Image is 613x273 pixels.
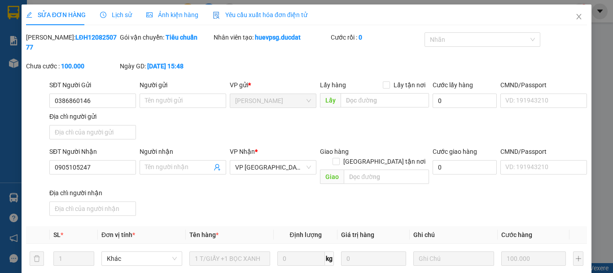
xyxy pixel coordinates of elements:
span: Đơn vị tính [101,231,135,238]
b: 0 [359,34,362,41]
span: VP Nhận [230,148,255,155]
span: Ảnh kiện hàng [146,11,198,18]
button: Close [566,4,591,30]
input: Cước giao hàng [433,160,497,175]
div: VP gửi [230,80,316,90]
span: Yêu cầu xuất hóa đơn điện tử [213,11,307,18]
span: Lịch sử [100,11,132,18]
input: Địa chỉ của người gửi [49,125,136,139]
div: Địa chỉ người nhận [49,188,136,198]
th: Ghi chú [410,226,498,244]
input: VD: Bàn, Ghế [189,251,270,266]
span: Khác [107,252,177,265]
input: Dọc đường [341,93,429,107]
span: [GEOGRAPHIC_DATA] tận nơi [340,157,429,166]
span: close [575,13,582,20]
span: clock-circle [100,12,106,18]
div: [PERSON_NAME]: [26,32,118,52]
span: kg [325,251,334,266]
input: Địa chỉ của người nhận [49,201,136,216]
span: Tên hàng [189,231,219,238]
span: picture [146,12,153,18]
span: Lê Đại Hành [235,94,311,107]
label: Cước lấy hàng [433,81,473,89]
input: Ghi Chú [413,251,494,266]
div: Cước rồi : [331,32,423,42]
span: VP Sài Gòn [235,161,311,174]
div: Nhân viên tạo: [214,32,329,42]
span: Định lượng [289,231,321,238]
input: 0 [341,251,406,266]
span: Lấy tận nơi [390,80,429,90]
b: 100.000 [61,63,84,70]
button: plus [573,251,583,266]
button: delete [30,251,44,266]
span: SỬA ĐƠN HÀNG [26,11,86,18]
div: Người nhận [140,147,226,157]
b: Tiêu chuẩn [166,34,197,41]
label: Cước giao hàng [433,148,477,155]
div: CMND/Passport [500,80,587,90]
div: Chưa cước : [26,61,118,71]
span: user-add [214,164,221,171]
div: Gói vận chuyển: [120,32,212,42]
span: Lấy [320,93,341,107]
b: huevpsg.ducdat [255,34,301,41]
span: edit [26,12,32,18]
span: Giao hàng [320,148,349,155]
span: Giao [320,170,344,184]
span: SL [53,231,61,238]
div: CMND/Passport [500,147,587,157]
b: [DATE] 15:48 [147,63,184,70]
div: Người gửi [140,80,226,90]
div: SĐT Người Gửi [49,80,136,90]
input: Cước lấy hàng [433,94,497,108]
input: Dọc đường [344,170,429,184]
span: Cước hàng [501,231,532,238]
div: Địa chỉ người gửi [49,112,136,121]
span: Giá trị hàng [341,231,374,238]
div: SĐT Người Nhận [49,147,136,157]
input: 0 [501,251,566,266]
div: Ngày GD: [120,61,212,71]
span: Lấy hàng [320,81,346,89]
img: icon [213,12,220,19]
